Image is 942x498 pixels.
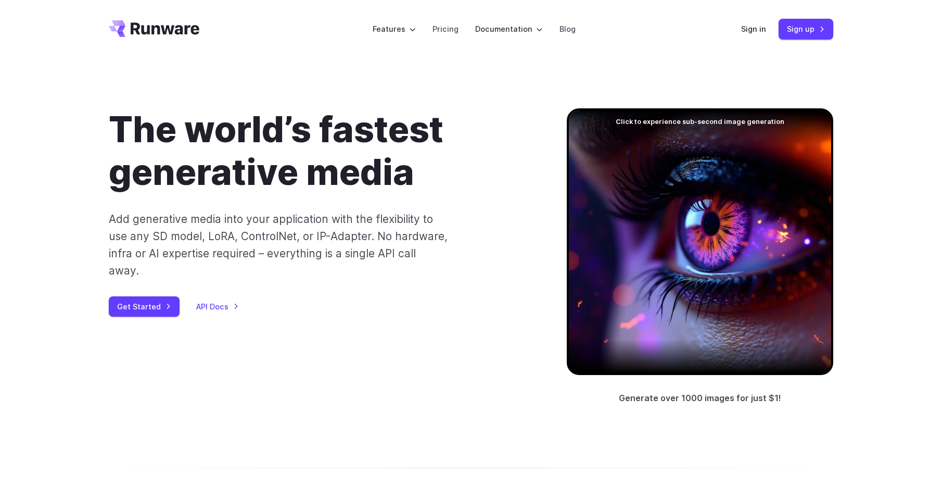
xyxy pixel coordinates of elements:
a: Sign in [741,23,766,35]
label: Features [373,23,416,35]
a: Pricing [432,23,459,35]
p: Generate over 1000 images for just $1! [619,392,781,405]
a: Sign up [779,19,833,39]
h1: The world’s fastest generative media [109,108,533,194]
a: API Docs [196,301,239,313]
a: Get Started [109,296,180,317]
a: Blog [559,23,576,35]
label: Documentation [475,23,543,35]
a: Go to / [109,20,199,37]
p: Add generative media into your application with the flexibility to use any SD model, LoRA, Contro... [109,210,449,280]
